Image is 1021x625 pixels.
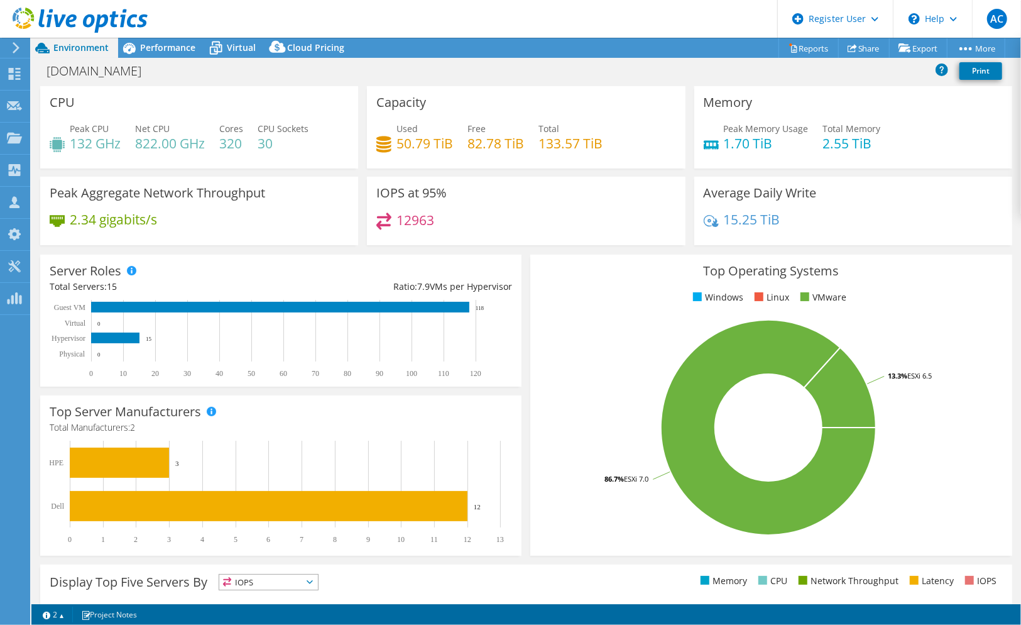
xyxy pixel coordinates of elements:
[751,290,789,304] li: Linux
[907,371,932,380] tspan: ESXi 6.5
[51,502,64,511] text: Dell
[101,535,105,544] text: 1
[396,123,418,135] span: Used
[396,213,434,227] h4: 12963
[287,41,344,53] span: Cloud Pricing
[41,64,161,78] h1: [DOMAIN_NAME]
[97,321,101,327] text: 0
[70,213,157,226] h4: 2.34 gigabits/s
[49,458,63,467] text: HPE
[406,369,417,378] text: 100
[151,369,159,378] text: 20
[175,460,179,467] text: 3
[227,41,256,53] span: Virtual
[467,136,524,150] h4: 82.78 TiB
[344,369,351,378] text: 80
[724,213,780,226] h4: 15.25 TiB
[697,574,747,588] li: Memory
[467,123,486,135] span: Free
[333,535,337,544] text: 8
[797,290,846,304] li: VMware
[135,136,205,150] h4: 822.00 GHz
[476,305,484,311] text: 118
[135,123,170,135] span: Net CPU
[470,369,481,378] text: 120
[430,535,438,544] text: 11
[624,474,648,484] tspan: ESXi 7.0
[396,136,453,150] h4: 50.79 TiB
[219,575,318,590] span: IOPS
[438,369,449,378] text: 110
[474,503,481,511] text: 12
[219,123,243,135] span: Cores
[947,38,1005,58] a: More
[146,336,152,342] text: 15
[889,38,947,58] a: Export
[50,96,75,109] h3: CPU
[823,136,881,150] h4: 2.55 TiB
[376,186,447,200] h3: IOPS at 95%
[907,574,954,588] li: Latency
[366,535,370,544] text: 9
[987,9,1007,29] span: AC
[248,369,255,378] text: 50
[724,123,809,135] span: Peak Memory Usage
[68,535,72,544] text: 0
[258,136,308,150] h4: 30
[34,607,73,622] a: 2
[778,38,839,58] a: Reports
[234,535,238,544] text: 5
[962,574,996,588] li: IOPS
[280,369,287,378] text: 60
[52,334,85,343] text: Hypervisor
[50,405,201,419] h3: Top Server Manufacturers
[959,62,1002,80] a: Print
[724,136,809,150] h4: 1.70 TiB
[538,136,603,150] h4: 133.57 TiB
[140,41,195,53] span: Performance
[97,351,101,358] text: 0
[53,41,109,53] span: Environment
[704,186,817,200] h3: Average Daily Write
[258,123,308,135] span: CPU Sockets
[823,123,881,135] span: Total Memory
[604,474,624,484] tspan: 86.7%
[50,264,121,278] h3: Server Roles
[704,96,753,109] h3: Memory
[89,369,93,378] text: 0
[540,264,1002,278] h3: Top Operating Systems
[119,369,127,378] text: 10
[838,38,890,58] a: Share
[496,535,504,544] text: 13
[183,369,191,378] text: 30
[397,535,405,544] text: 10
[281,280,512,294] div: Ratio: VMs per Hypervisor
[888,371,907,380] tspan: 13.3%
[795,574,898,588] li: Network Throughput
[50,186,265,200] h3: Peak Aggregate Network Throughput
[538,123,559,135] span: Total
[464,535,471,544] text: 12
[200,535,204,544] text: 4
[59,350,85,358] text: Physical
[50,421,512,434] h4: Total Manufacturers:
[70,136,121,150] h4: 132 GHz
[70,123,109,135] span: Peak CPU
[72,607,146,622] a: Project Notes
[266,535,270,544] text: 6
[690,290,743,304] li: Windows
[50,280,281,294] div: Total Servers:
[417,280,430,292] span: 7.9
[376,369,383,378] text: 90
[65,319,86,328] text: Virtual
[376,96,426,109] h3: Capacity
[134,535,138,544] text: 2
[167,535,171,544] text: 3
[909,13,920,25] svg: \n
[130,421,135,433] span: 2
[54,303,85,312] text: Guest VM
[300,535,303,544] text: 7
[312,369,319,378] text: 70
[219,136,243,150] h4: 320
[755,574,787,588] li: CPU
